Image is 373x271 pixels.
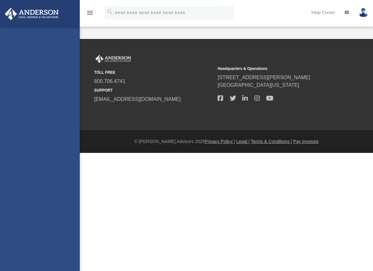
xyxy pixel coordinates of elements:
i: search [107,9,114,16]
small: SUPPORT [94,87,213,93]
a: [STREET_ADDRESS][PERSON_NAME] [218,75,310,80]
img: Anderson Advisors Platinum Portal [3,8,61,20]
a: 800.706.4741 [94,79,125,84]
a: menu [86,12,94,17]
a: [GEOGRAPHIC_DATA][US_STATE] [218,82,299,88]
a: Pay Invoices [293,139,318,144]
a: [EMAIL_ADDRESS][DOMAIN_NAME] [94,96,181,102]
small: Headquarters & Operations [218,66,337,72]
a: Terms & Conditions | [251,139,292,144]
i: menu [86,9,94,17]
img: User Pic [359,8,368,17]
small: TOLL FREE [94,70,213,75]
a: Legal | [236,139,250,144]
div: © [PERSON_NAME] Advisors 2025 [80,138,373,145]
img: Anderson Advisors Platinum Portal [94,55,132,63]
a: Privacy Policy | [205,139,235,144]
